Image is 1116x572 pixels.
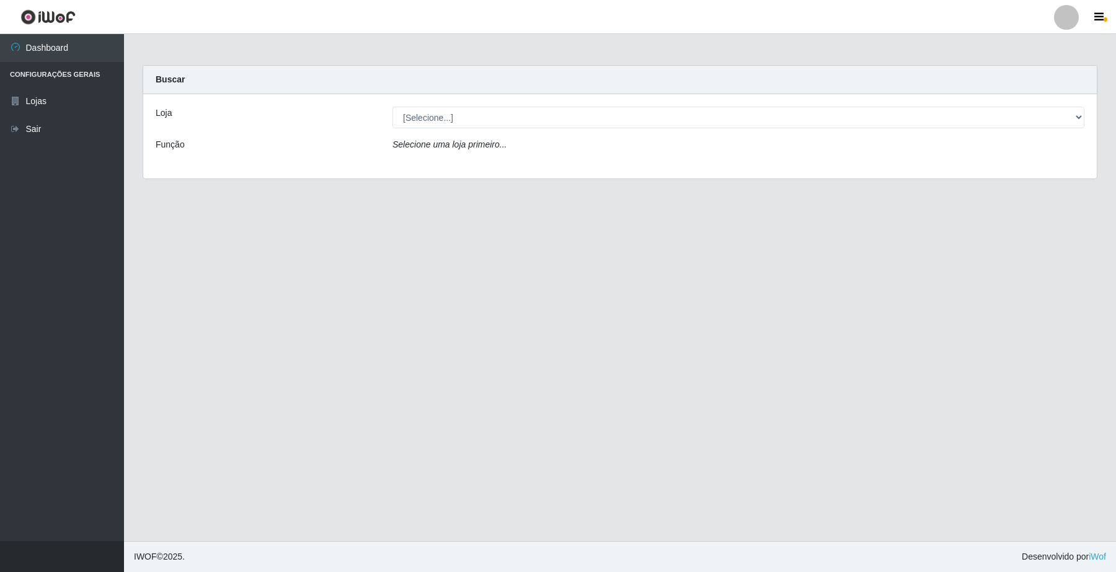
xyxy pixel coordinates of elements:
label: Função [156,138,185,151]
i: Selecione uma loja primeiro... [392,139,507,149]
span: © 2025 . [134,550,185,563]
img: CoreUI Logo [20,9,76,25]
span: IWOF [134,552,157,561]
a: iWof [1089,552,1106,561]
strong: Buscar [156,74,185,84]
label: Loja [156,107,172,120]
span: Desenvolvido por [1022,550,1106,563]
